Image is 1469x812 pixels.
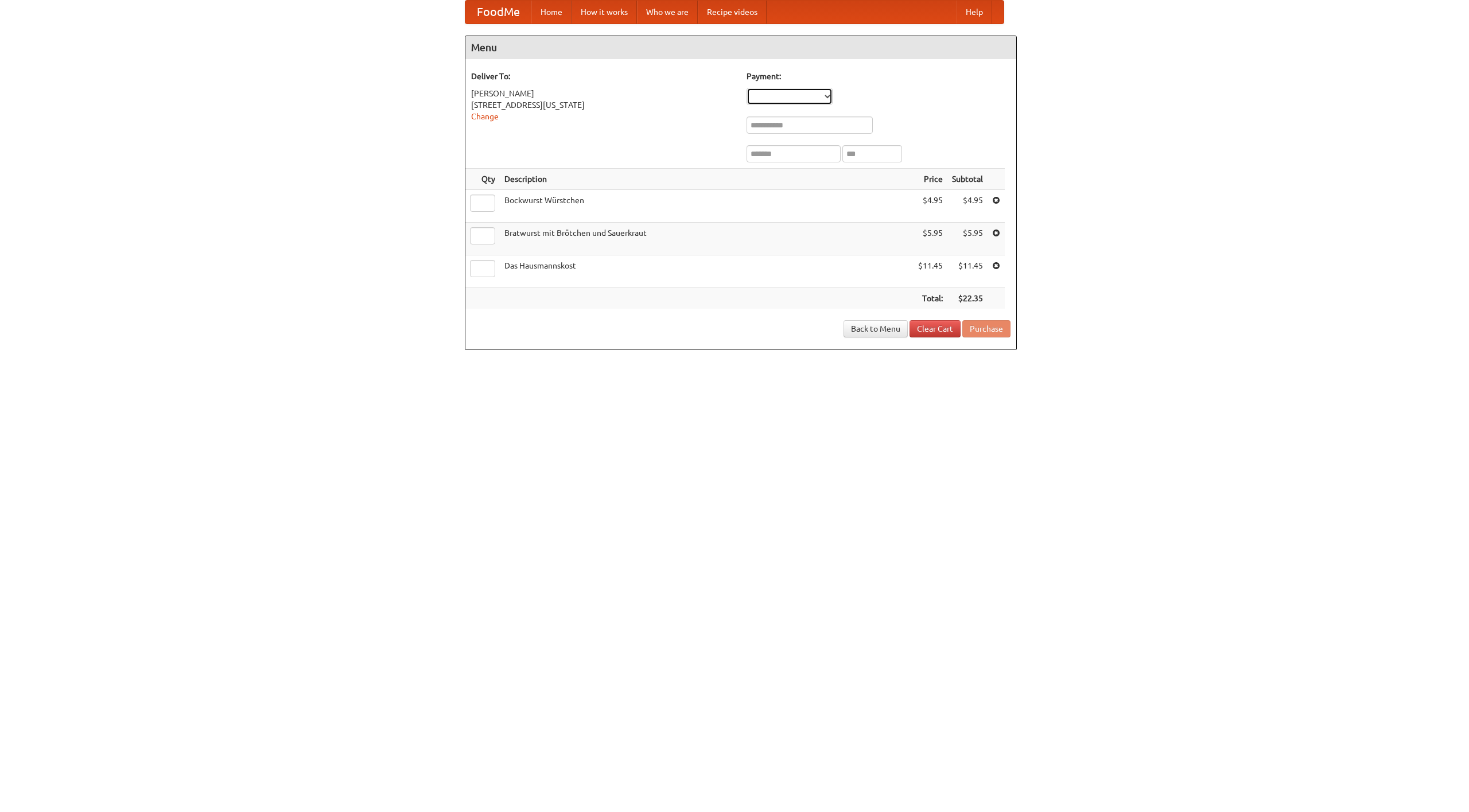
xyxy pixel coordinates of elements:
[531,1,572,24] a: Home
[914,288,947,309] th: Total:
[747,71,1011,82] h5: Payment:
[465,1,531,24] a: FoodMe
[465,36,1016,59] h4: Menu
[471,112,499,121] a: Change
[698,1,767,24] a: Recipe videos
[947,223,988,255] td: $5.95
[500,223,914,255] td: Bratwurst mit Brötchen und Sauerkraut
[572,1,637,24] a: How it works
[471,88,735,99] div: [PERSON_NAME]
[500,169,914,190] th: Description
[947,190,988,223] td: $4.95
[471,99,735,111] div: [STREET_ADDRESS][US_STATE]
[471,71,735,82] h5: Deliver To:
[637,1,698,24] a: Who we are
[844,320,908,337] a: Back to Menu
[914,169,947,190] th: Price
[500,255,914,288] td: Das Hausmannskost
[962,320,1011,337] button: Purchase
[947,288,988,309] th: $22.35
[914,190,947,223] td: $4.95
[465,169,500,190] th: Qty
[947,169,988,190] th: Subtotal
[500,190,914,223] td: Bockwurst Würstchen
[910,320,961,337] a: Clear Cart
[914,255,947,288] td: $11.45
[947,255,988,288] td: $11.45
[957,1,992,24] a: Help
[914,223,947,255] td: $5.95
